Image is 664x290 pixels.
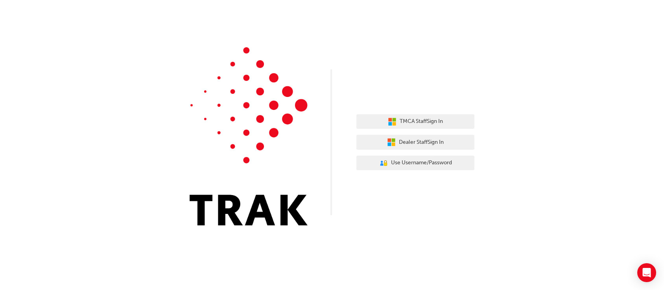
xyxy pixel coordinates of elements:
[637,263,656,282] div: Open Intercom Messenger
[356,156,474,171] button: Use Username/Password
[400,117,443,126] span: TMCA Staff Sign In
[190,47,308,225] img: Trak
[356,114,474,129] button: TMCA StaffSign In
[356,135,474,150] button: Dealer StaffSign In
[399,138,444,147] span: Dealer Staff Sign In
[391,158,452,167] span: Use Username/Password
